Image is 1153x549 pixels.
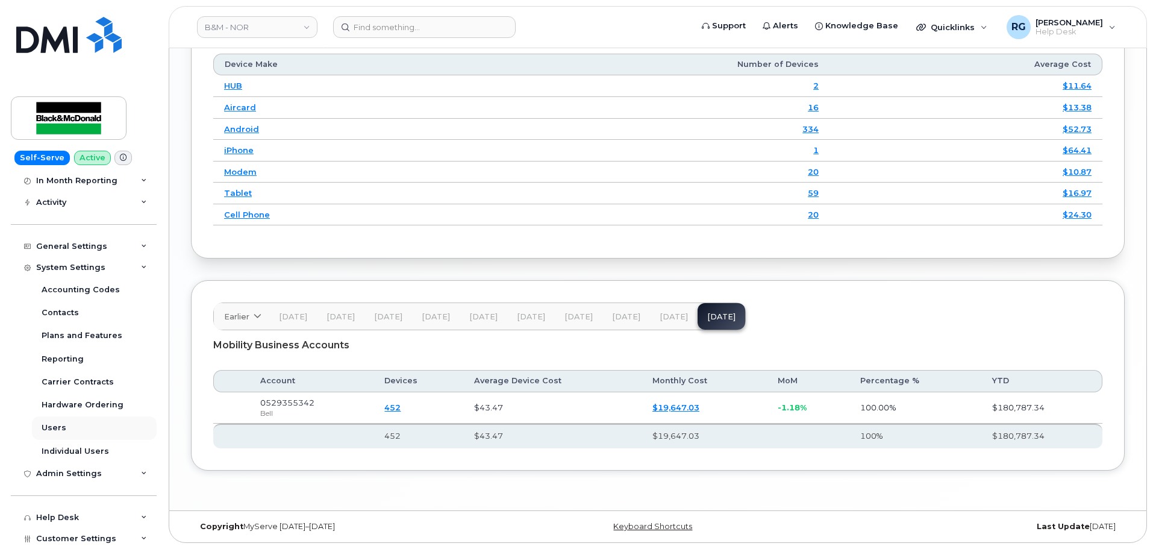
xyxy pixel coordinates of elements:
a: B&M - NOR [197,16,317,38]
th: Number of Devices [473,54,830,75]
a: Earlier [214,303,269,330]
span: [DATE] [660,312,688,322]
a: 452 [384,403,401,412]
a: Alerts [754,14,807,38]
div: [DATE] [813,522,1125,532]
th: $43.47 [463,424,642,448]
span: Bell [260,409,273,418]
span: [DATE] [612,312,640,322]
span: RG [1011,20,1026,34]
th: Account [249,370,373,392]
span: Knowledge Base [825,20,898,32]
span: [PERSON_NAME] [1036,17,1103,27]
a: 20 [808,210,819,219]
th: YTD [981,370,1102,392]
a: 16 [808,102,819,112]
span: -1.18% [778,403,807,412]
a: $52.73 [1063,124,1092,134]
span: [DATE] [564,312,593,322]
td: $180,787.34 [981,392,1102,424]
a: Android [224,124,259,134]
a: 59 [808,188,819,198]
strong: Last Update [1037,522,1090,531]
a: Tablet [224,188,252,198]
th: $180,787.34 [981,424,1102,448]
div: Quicklinks [908,15,996,39]
th: Devices [373,370,463,392]
a: 334 [802,124,819,134]
a: 2 [813,81,819,90]
strong: Copyright [200,522,243,531]
th: Device Make [213,54,473,75]
a: iPhone [224,145,254,155]
a: $10.87 [1063,167,1092,177]
span: [DATE] [279,312,307,322]
span: 0529355342 [260,398,314,407]
span: Earlier [224,311,249,322]
span: [DATE] [374,312,402,322]
a: Keyboard Shortcuts [613,522,692,531]
td: $43.47 [463,392,642,424]
span: [DATE] [517,312,545,322]
a: $13.38 [1063,102,1092,112]
th: Percentage % [849,370,981,392]
a: Support [693,14,754,38]
a: $19,647.03 [652,403,699,412]
th: $19,647.03 [642,424,767,448]
span: Support [712,20,746,32]
span: [DATE] [469,312,498,322]
a: $64.41 [1063,145,1092,155]
span: Quicklinks [931,22,975,32]
div: Mobility Business Accounts [213,330,1102,360]
a: $24.30 [1063,210,1092,219]
th: Average Cost [830,54,1102,75]
th: 100% [849,424,981,448]
span: [DATE] [422,312,450,322]
a: 1 [813,145,819,155]
a: $16.97 [1063,188,1092,198]
a: $11.64 [1063,81,1092,90]
a: Cell Phone [224,210,270,219]
td: 100.00% [849,392,981,424]
th: Monthly Cost [642,370,767,392]
a: Aircard [224,102,256,112]
span: Help Desk [1036,27,1103,37]
a: HUB [224,81,242,90]
a: Modem [224,167,257,177]
a: Knowledge Base [807,14,907,38]
th: 452 [373,424,463,448]
th: MoM [767,370,849,392]
div: Robert Graham [998,15,1124,39]
th: Average Device Cost [463,370,642,392]
span: Alerts [773,20,798,32]
div: MyServe [DATE]–[DATE] [191,522,502,532]
a: 20 [808,167,819,177]
span: [DATE] [327,312,355,322]
input: Find something... [333,16,516,38]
